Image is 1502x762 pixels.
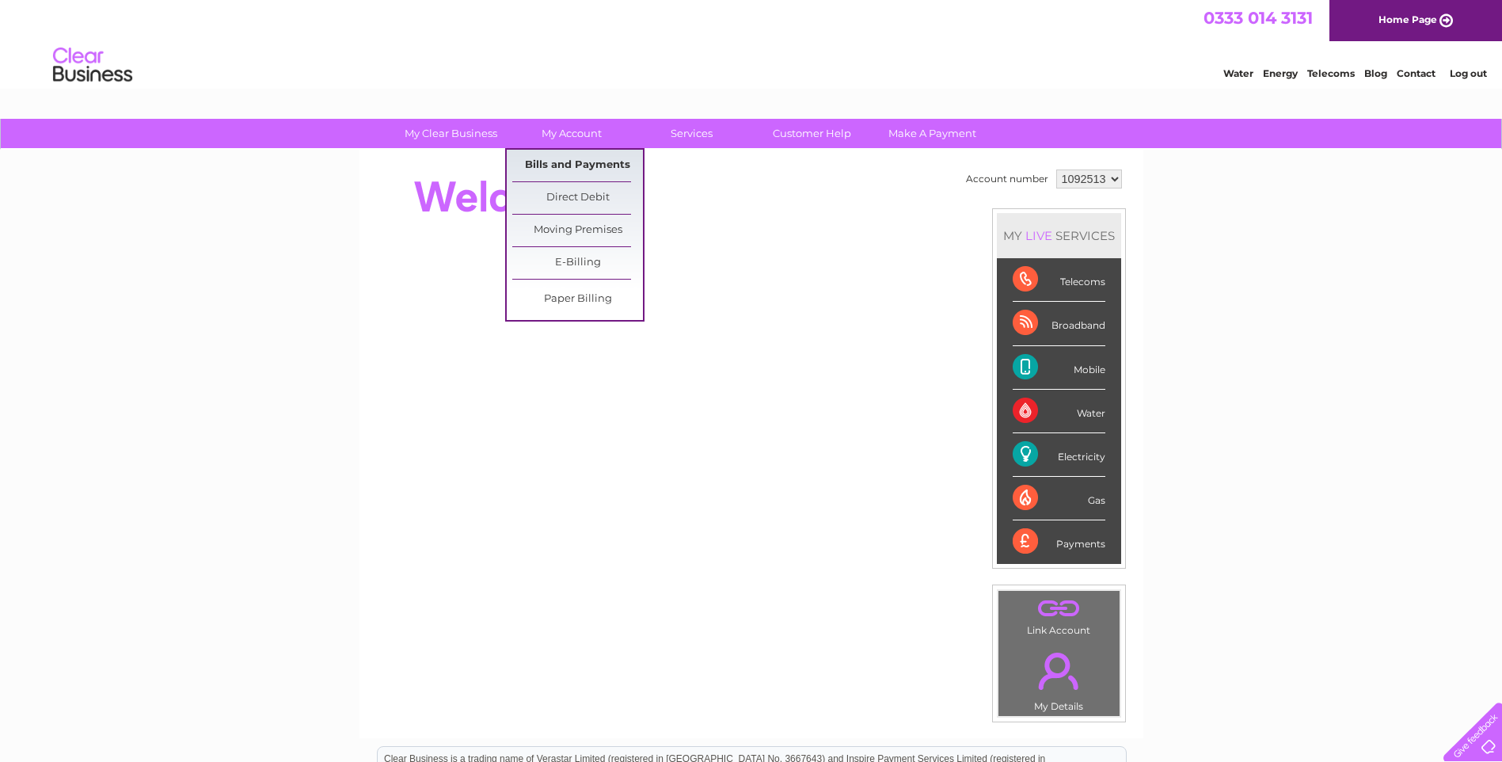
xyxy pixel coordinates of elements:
[512,150,643,181] a: Bills and Payments
[1307,67,1355,79] a: Telecoms
[1263,67,1298,79] a: Energy
[1022,228,1055,243] div: LIVE
[1223,67,1253,79] a: Water
[1013,346,1105,390] div: Mobile
[962,166,1052,192] td: Account number
[1013,302,1105,345] div: Broadband
[1013,258,1105,302] div: Telecoms
[52,41,133,90] img: logo.png
[1013,520,1105,563] div: Payments
[1013,477,1105,520] div: Gas
[512,182,643,214] a: Direct Debit
[1204,8,1313,28] a: 0333 014 3131
[1450,67,1487,79] a: Log out
[626,119,757,148] a: Services
[506,119,637,148] a: My Account
[867,119,998,148] a: Make A Payment
[378,9,1126,77] div: Clear Business is a trading name of Verastar Limited (registered in [GEOGRAPHIC_DATA] No. 3667643...
[512,284,643,315] a: Paper Billing
[1364,67,1387,79] a: Blog
[512,215,643,246] a: Moving Premises
[998,639,1120,717] td: My Details
[1013,390,1105,433] div: Water
[1397,67,1435,79] a: Contact
[1002,595,1116,623] a: .
[1013,433,1105,477] div: Electricity
[747,119,877,148] a: Customer Help
[512,247,643,279] a: E-Billing
[386,119,516,148] a: My Clear Business
[998,590,1120,640] td: Link Account
[997,213,1121,258] div: MY SERVICES
[1002,643,1116,699] a: .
